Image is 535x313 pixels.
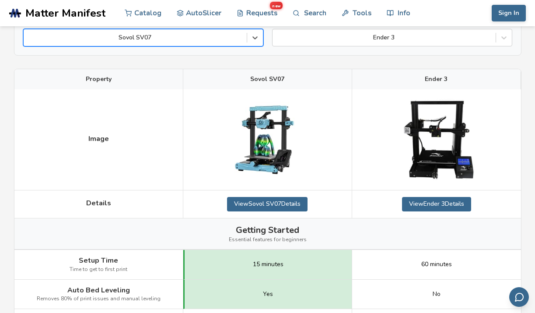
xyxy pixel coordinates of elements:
span: Property [86,76,112,83]
button: Send feedback via email [509,287,529,307]
span: Removes 80% of print issues and manual leveling [37,296,161,302]
span: Matter Manifest [25,7,105,19]
span: 15 minutes [253,261,283,268]
span: Details [86,199,111,207]
span: Ender 3 [425,76,448,83]
span: Image [88,135,109,143]
span: No [433,291,441,298]
a: ViewSovol SV07Details [227,197,308,211]
img: Ender 3 [393,96,480,183]
span: new [270,2,283,9]
span: Essential features for beginners [229,237,307,243]
span: Time to get to first print [70,267,127,273]
a: ViewEnder 3Details [402,197,471,211]
img: Sovol SV07 [224,96,311,183]
span: Getting Started [236,225,299,235]
span: Setup Time [79,257,118,264]
span: Auto Bed Leveling [67,286,130,294]
input: Ender 3 [277,34,279,41]
span: 60 minutes [421,261,452,268]
span: Yes [263,291,273,298]
button: Sign In [492,5,526,21]
span: Sovol SV07 [250,76,284,83]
